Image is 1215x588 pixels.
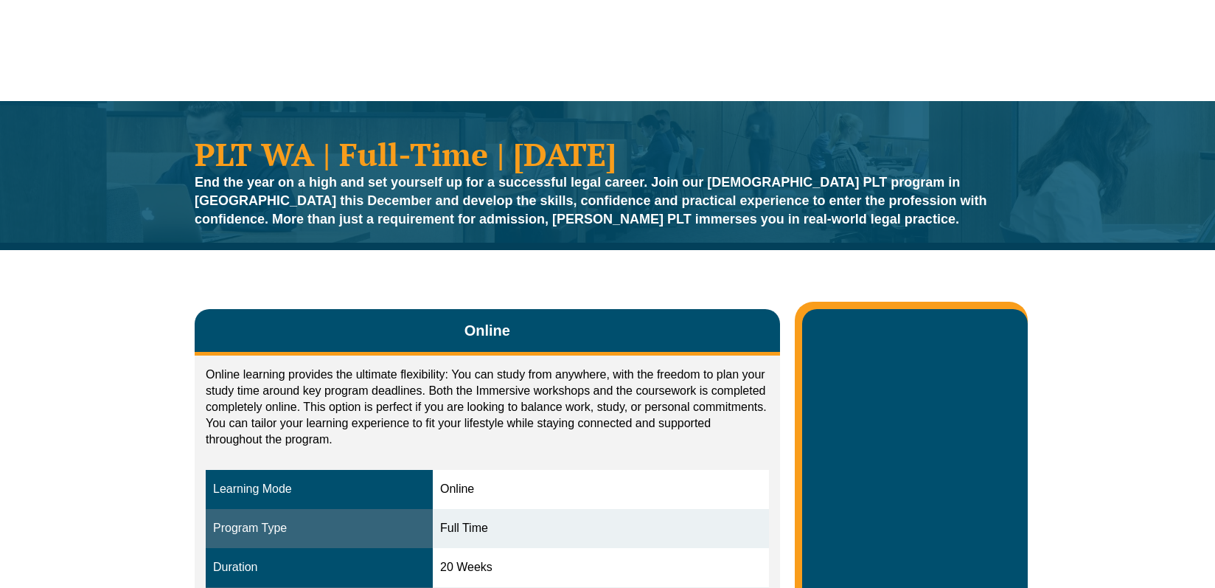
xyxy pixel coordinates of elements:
[206,367,769,448] p: Online learning provides the ultimate flexibility: You can study from anywhere, with the freedom ...
[195,175,987,226] strong: End the year on a high and set yourself up for a successful legal career. Join our [DEMOGRAPHIC_D...
[440,520,762,537] div: Full Time
[213,481,425,498] div: Learning Mode
[440,559,762,576] div: 20 Weeks
[464,320,510,341] span: Online
[213,559,425,576] div: Duration
[440,481,762,498] div: Online
[195,138,1020,170] h1: PLT WA | Full-Time | [DATE]
[213,520,425,537] div: Program Type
